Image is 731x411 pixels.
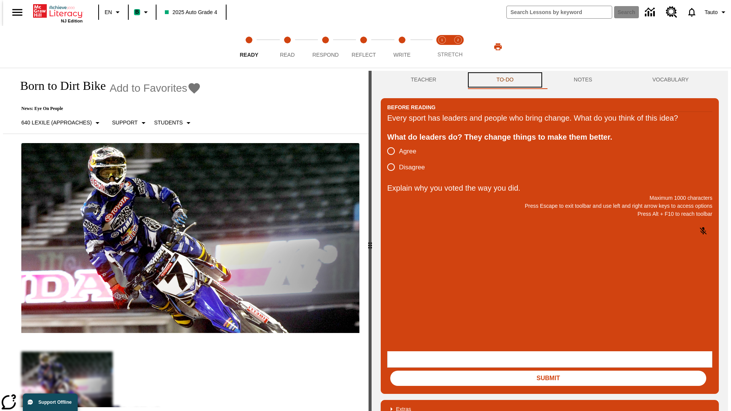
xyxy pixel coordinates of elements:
button: Select Student [151,116,196,130]
button: Support Offline [23,393,78,411]
span: Write [393,52,410,58]
button: Teacher [381,71,466,89]
button: Boost Class color is mint green. Change class color [131,5,153,19]
div: Home [33,3,83,23]
button: TO-DO [466,71,544,89]
button: NOTES [544,71,622,89]
p: Press Alt + F10 to reach toolbar [387,210,712,218]
p: Press Escape to exit toolbar and use left and right arrow keys to access options [387,202,712,210]
button: Read step 2 of 5 [265,26,309,68]
p: 640 Lexile (Approaches) [21,119,92,127]
span: NJ Edition [61,19,83,23]
span: Reflect [352,52,376,58]
h2: Before Reading [387,103,436,112]
a: Resource Center, Will open in new tab [661,2,682,22]
button: Profile/Settings [702,5,731,19]
img: Motocross racer James Stewart flies through the air on his dirt bike. [21,143,359,333]
div: Instructional Panel Tabs [381,71,719,89]
p: Students [154,119,183,127]
button: Stretch Respond step 2 of 2 [447,26,469,68]
a: Data Center [640,2,661,23]
body: Explain why you voted the way you did. Maximum 1000 characters Press Alt + F10 to reach toolbar P... [3,6,111,13]
span: B [135,7,139,17]
div: reading [3,71,369,407]
h1: Born to Dirt Bike [12,79,106,93]
span: Ready [240,52,259,58]
div: poll [387,143,431,175]
button: Write step 5 of 5 [380,26,424,68]
span: Agree [399,147,416,156]
span: Read [280,52,295,58]
button: VOCABULARY [622,71,719,89]
button: Select Lexile, 640 Lexile (Approaches) [18,116,105,130]
div: activity [372,71,728,411]
button: Language: EN, Select a language [101,5,126,19]
button: Open side menu [6,1,29,24]
button: Print [486,40,510,54]
div: Press Enter or Spacebar and then press right and left arrow keys to move the slider [369,71,372,411]
span: Respond [312,52,338,58]
p: Support [112,119,137,127]
button: Add to Favorites - Born to Dirt Bike [110,81,201,95]
span: EN [105,8,112,16]
span: Disagree [399,162,425,172]
span: 2025 Auto Grade 4 [165,8,217,16]
div: What do leaders do? They change things to make them better. [387,131,712,143]
p: News: Eye On People [12,106,201,112]
div: Every sport has leaders and people who bring change. What do you think of this idea? [387,112,712,124]
text: 2 [457,38,459,42]
span: STRETCH [437,51,463,57]
button: Scaffolds, Support [109,116,151,130]
span: Support Offline [38,400,72,405]
button: Ready step 1 of 5 [227,26,271,68]
button: Click to activate and allow voice recognition [694,222,712,240]
input: search field [507,6,612,18]
text: 1 [441,38,443,42]
a: Notifications [682,2,702,22]
p: Maximum 1000 characters [387,194,712,202]
button: Submit [390,371,706,386]
button: Stretch Read step 1 of 2 [431,26,453,68]
button: Respond step 3 of 5 [303,26,348,68]
span: Add to Favorites [110,82,187,94]
button: Reflect step 4 of 5 [342,26,386,68]
span: Tauto [705,8,718,16]
p: Explain why you voted the way you did. [387,182,712,194]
